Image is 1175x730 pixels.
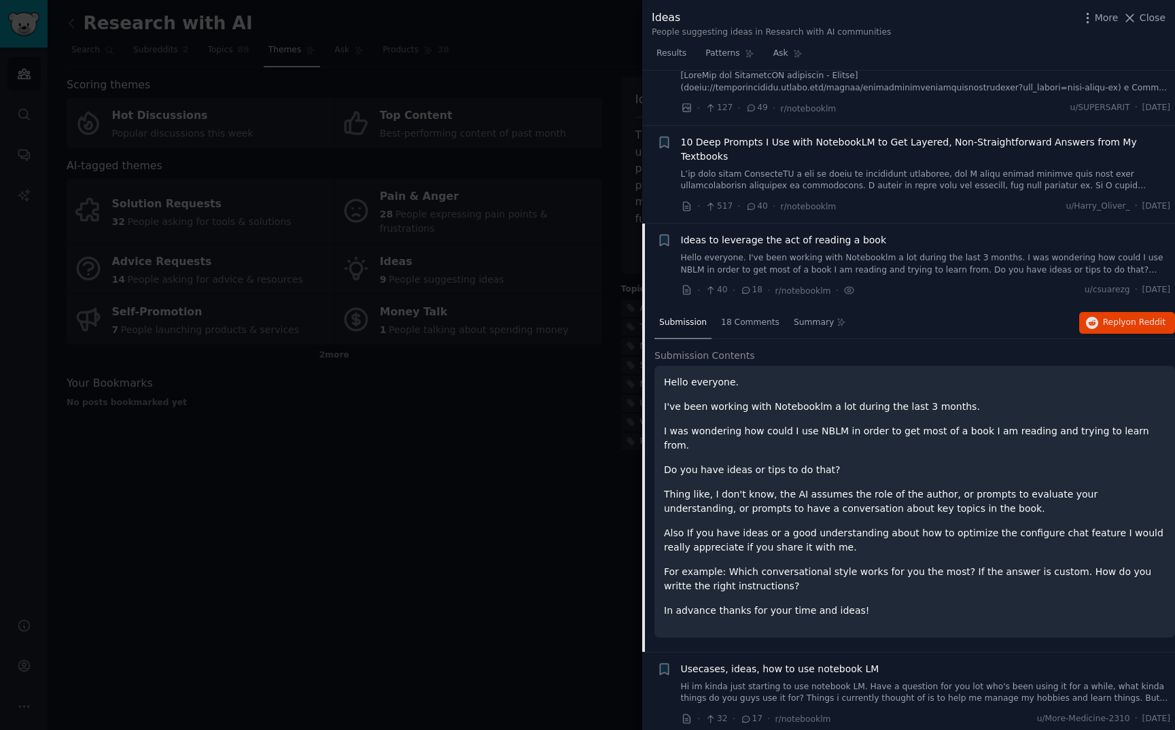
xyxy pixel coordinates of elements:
span: 517 [705,201,733,213]
span: [DATE] [1142,102,1170,114]
span: [DATE] [1142,713,1170,725]
p: I was wondering how could I use NBLM in order to get most of a book I am reading and trying to le... [664,424,1165,453]
span: Submission Contents [654,349,755,363]
span: · [773,199,775,213]
span: · [733,712,735,726]
p: Do you have ideas or tips to do that? [664,463,1165,477]
a: [LoreMip dol SitametcON adipiscin - Elitse](doeiu://temporincididu.utlabo.etd/magnaa/enimadminimv... [681,70,1171,94]
span: 127 [705,102,733,114]
a: Patterns [701,43,758,71]
span: · [697,101,700,116]
span: · [1135,201,1138,213]
span: 18 Comments [721,317,779,329]
a: Ideas to leverage the act of reading a book [681,233,887,247]
span: · [773,101,775,116]
span: · [767,712,770,726]
span: Summary [794,317,834,329]
p: Hello everyone. [664,375,1165,389]
span: r/notebooklm [780,104,836,114]
span: More [1095,11,1119,25]
a: 10 Deep Prompts I Use with NotebookLM to Get Layered, Non-Straightforward Answers from My Textbooks [681,135,1171,164]
span: u/Harry_Oliver_ [1066,201,1129,213]
span: on Reddit [1126,317,1165,327]
a: Usecases, ideas, how to use notebook LM [681,662,879,676]
button: Replyon Reddit [1079,312,1175,334]
span: · [697,283,700,298]
div: People suggesting ideas in Research with AI communities [652,27,891,39]
span: Submission [659,317,707,329]
span: · [1135,284,1138,296]
button: More [1081,11,1119,25]
p: For example: Which conversational style works for you the most? If the answer is custom. How do y... [664,565,1165,593]
span: r/notebooklm [775,714,831,724]
span: 40 [746,201,768,213]
span: · [836,283,839,298]
span: r/notebooklm [780,202,836,211]
span: 18 [740,284,762,296]
span: Close [1140,11,1165,25]
span: · [737,101,740,116]
a: L’ip dolo sitam ConsecteTU a eli se doeiu te incididunt utlaboree, dol M aliqu enimad minimve qui... [681,169,1171,192]
span: u/More-Medicine-2310 [1037,713,1130,725]
span: 32 [705,713,727,725]
span: Ask [773,48,788,60]
a: Hello everyone. I've been working with Notebooklm a lot during the last 3 months. I was wondering... [681,252,1171,276]
button: Close [1123,11,1165,25]
a: Results [652,43,691,71]
p: I've been working with Notebooklm a lot during the last 3 months. [664,400,1165,414]
span: · [767,283,770,298]
span: u/SUPERSARIT [1070,102,1129,114]
a: Hi im kinda just starting to use notebook LM. Have a question for you lot who's been using it for... [681,681,1171,705]
span: 49 [746,102,768,114]
span: Reply [1103,317,1165,329]
a: Ask [769,43,807,71]
span: · [1135,713,1138,725]
span: · [697,199,700,213]
div: Ideas [652,10,891,27]
p: In advance thanks for your time and ideas! [664,604,1165,618]
p: Also If you have ideas or a good understanding about how to optimize the configure chat feature I... [664,526,1165,555]
p: Thing like, I don't know, the AI assumes the role of the author, or prompts to evaluate your unde... [664,487,1165,516]
span: · [737,199,740,213]
span: Results [656,48,686,60]
span: Patterns [705,48,739,60]
span: · [697,712,700,726]
span: · [1135,102,1138,114]
span: r/notebooklm [775,286,831,296]
span: u/csuarezg [1085,284,1130,296]
span: 17 [740,713,762,725]
span: 40 [705,284,727,296]
span: [DATE] [1142,201,1170,213]
span: · [733,283,735,298]
span: [DATE] [1142,284,1170,296]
